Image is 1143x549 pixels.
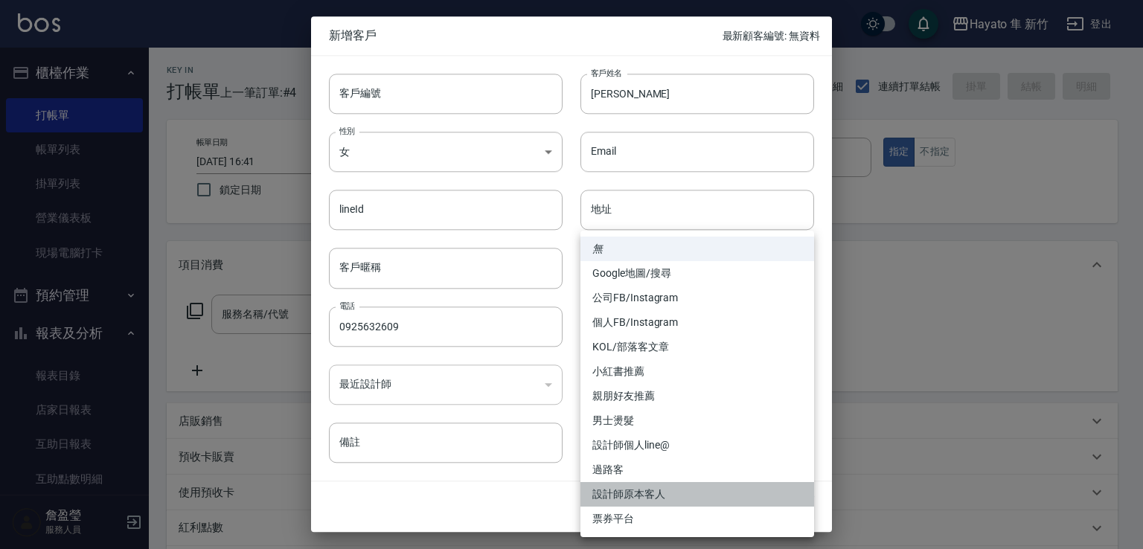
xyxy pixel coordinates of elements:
li: 個人FB/Instagram [580,310,814,335]
li: 過路客 [580,457,814,482]
li: 設計師原本客人 [580,482,814,507]
li: 票券平台 [580,507,814,531]
li: KOL/部落客文章 [580,335,814,359]
li: 男士燙髮 [580,408,814,433]
em: 無 [592,241,603,257]
li: 設計師個人line@ [580,433,814,457]
li: 親朋好友推薦 [580,384,814,408]
li: 公司FB/Instagram [580,286,814,310]
li: Google地圖/搜尋 [580,261,814,286]
li: 小紅書推薦 [580,359,814,384]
